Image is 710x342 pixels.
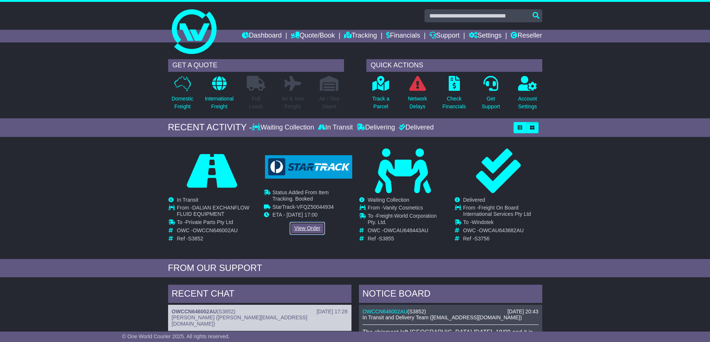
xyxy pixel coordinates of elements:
[168,263,542,274] div: FROM OUR SUPPORT
[372,76,390,115] a: Track aParcel
[252,124,316,132] div: Waiting Collection
[344,30,377,42] a: Tracking
[518,95,537,111] p: Account Settings
[168,285,351,305] div: RECENT CHAT
[463,197,485,203] span: Delivered
[247,95,265,111] p: Full Loads
[368,213,446,227] td: To -
[219,309,234,314] span: S3852
[507,309,538,315] div: [DATE] 20:43
[408,95,427,111] p: Network Delays
[193,227,238,233] span: OWCCN646002AU
[366,59,542,72] div: QUICK ACTIONS
[272,204,295,210] span: StarTrack
[355,124,397,132] div: Delivering
[363,309,408,314] a: OWCCN646002AU
[177,227,256,236] td: OWC -
[122,333,230,339] span: © One World Courier 2025. All rights reserved.
[177,219,256,227] td: To -
[177,205,249,217] span: DALIAN EXCHANFLOW FLUID EQUIPMENT
[282,95,304,111] p: Air & Sea Freight
[272,204,351,212] td: -
[242,30,282,42] a: Dashboard
[379,236,394,242] span: S3855
[186,219,233,225] span: Private Parts Pty Ltd
[397,124,434,132] div: Delivered
[272,189,329,202] span: Status Added From Item Tracking. Booked
[472,219,493,225] span: Windotek
[429,30,460,42] a: Support
[316,309,347,315] div: [DATE] 17:28
[177,197,199,203] span: In Transit
[372,95,389,111] p: Track a Parcel
[469,30,502,42] a: Settings
[463,219,542,227] td: To -
[409,309,424,314] span: S3852
[463,227,542,236] td: OWC -
[172,314,307,327] span: [PERSON_NAME] ([PERSON_NAME][EMAIL_ADDRESS][DOMAIN_NAME])
[511,30,542,42] a: Reseller
[205,76,234,115] a: InternationalFreight
[171,76,193,115] a: DomesticFreight
[463,205,531,217] span: Freight On Board International Services Pty Ltd
[368,213,437,225] span: Freight-World Corporation Pty. Ltd.
[474,236,489,242] span: S3756
[386,30,420,42] a: Financials
[205,95,234,111] p: International Freight
[168,122,252,133] div: RECENT ACTIVITY -
[172,309,217,314] a: OWCCN646002AU
[272,212,318,218] span: ETA - [DATE] 17:00
[188,236,203,242] span: S3852
[172,309,348,315] div: ( )
[290,222,325,235] a: View Order
[368,227,446,236] td: OWC -
[368,197,410,203] span: Waiting Collection
[177,236,256,242] td: Ref -
[481,76,500,115] a: GetSupport
[482,95,500,111] p: Get Support
[442,76,466,115] a: CheckFinancials
[384,227,428,233] span: OWCAU648443AU
[463,205,542,219] td: From -
[368,205,446,213] td: From -
[407,76,427,115] a: NetworkDelays
[442,95,466,111] p: Check Financials
[368,236,446,242] td: Ref -
[479,227,524,233] span: OWCAU643682AU
[319,95,340,111] p: Air / Sea Depot
[265,155,352,179] img: GetCarrierServiceLogo
[518,76,537,115] a: AccountSettings
[359,285,542,305] div: NOTICE BOARD
[363,314,522,320] span: In Transit and Delivery Team ([EMAIL_ADDRESS][DOMAIN_NAME])
[296,204,334,210] span: VFQZ50044934
[177,205,256,219] td: From -
[463,236,542,242] td: Ref -
[383,205,423,211] span: Vanity Cosmetics
[363,309,539,315] div: ( )
[316,124,355,132] div: In Transit
[168,59,344,72] div: GET A QUOTE
[291,30,335,42] a: Quote/Book
[171,95,193,111] p: Domestic Freight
